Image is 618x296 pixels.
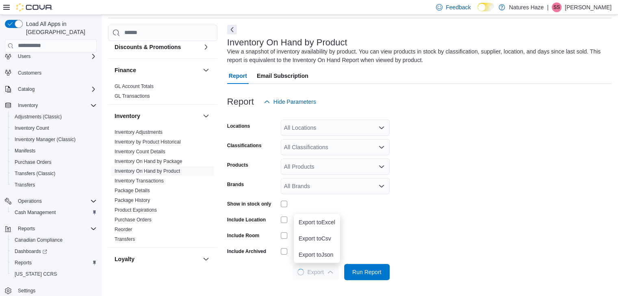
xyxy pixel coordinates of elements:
a: Inventory by Product Historical [115,139,181,145]
span: Inventory [18,102,38,109]
span: Catalog [18,86,35,92]
label: Include Archived [227,248,266,255]
a: Inventory Count Details [115,149,165,154]
a: Reports [11,258,35,268]
button: Operations [15,196,45,206]
span: Transfers [115,236,135,242]
span: Purchase Orders [115,217,152,223]
a: Inventory On Hand by Product [115,168,180,174]
button: Inventory [2,100,100,111]
a: Inventory Adjustments [115,129,163,135]
button: Hide Parameters [260,94,319,110]
button: LoadingExport [293,264,338,280]
button: Export toExcel [294,214,340,230]
span: SS [553,2,560,12]
span: Export to Excel [299,219,335,225]
span: Purchase Orders [15,159,52,165]
span: Settings [18,287,35,294]
span: Email Subscription [257,68,308,84]
p: | [547,2,549,12]
button: Inventory [15,101,41,110]
button: [US_STATE] CCRS [8,268,100,280]
a: Adjustments (Classic) [11,112,65,122]
a: Settings [15,286,39,296]
button: Open list of options [378,144,385,150]
span: Inventory Count [11,123,97,133]
span: Transfers (Classic) [11,169,97,178]
span: Washington CCRS [11,269,97,279]
button: Users [15,51,34,61]
span: GL Transactions [115,93,150,99]
span: Hide Parameters [273,98,316,106]
button: Manifests [8,145,100,157]
span: Inventory On Hand by Product [115,168,180,174]
button: Finance [201,65,211,75]
input: Dark Mode [477,3,494,11]
span: Export to Json [299,251,335,258]
span: Export to Csv [299,235,335,242]
button: Transfers [8,179,100,191]
span: Operations [15,196,97,206]
span: Inventory On Hand by Package [115,158,182,165]
a: Inventory Transactions [115,178,164,184]
span: Manifests [11,146,97,156]
span: Manifests [15,148,35,154]
span: Reports [15,224,97,234]
span: Loading [296,268,305,277]
a: Transfers [11,180,38,190]
span: Customers [18,70,41,76]
button: Inventory [115,112,199,120]
button: Inventory Manager (Classic) [8,134,100,145]
button: Reports [15,224,38,234]
a: [US_STATE] CCRS [11,269,60,279]
a: Inventory On Hand by Package [115,159,182,164]
a: Dashboards [11,247,50,256]
span: Adjustments (Classic) [11,112,97,122]
span: Reports [15,260,32,266]
span: Export [297,264,333,280]
span: Users [15,51,97,61]
button: Operations [2,195,100,207]
span: Dark Mode [477,11,478,12]
span: Package Details [115,187,150,194]
img: Cova [16,3,53,11]
span: Inventory Manager (Classic) [11,135,97,144]
span: Package History [115,197,150,204]
span: Canadian Compliance [15,237,63,243]
span: Load All Apps in [GEOGRAPHIC_DATA] [23,20,97,36]
button: Reports [2,223,100,234]
span: Dashboards [15,248,47,255]
a: GL Account Totals [115,84,154,89]
a: Reorder [115,227,132,232]
span: Inventory Count [15,125,49,131]
button: Loyalty [115,255,199,263]
h3: Inventory On Hand by Product [227,38,347,47]
button: Open list of options [378,183,385,189]
button: Next [227,25,237,34]
span: Cash Management [11,208,97,217]
span: GL Account Totals [115,83,154,90]
a: Customers [15,68,45,78]
h3: Loyalty [115,255,134,263]
p: Natures Haze [509,2,544,12]
span: Settings [15,285,97,296]
a: Canadian Compliance [11,235,66,245]
span: Canadian Compliance [11,235,97,245]
button: Run Report [344,264,390,280]
a: GL Transactions [115,93,150,99]
button: Inventory Count [8,122,100,134]
span: Cash Management [15,209,56,216]
a: Inventory Count [11,123,52,133]
button: Catalog [15,84,38,94]
span: Customers [15,68,97,78]
h3: Finance [115,66,136,74]
label: Brands [227,181,244,188]
button: Discounts & Promotions [115,43,199,51]
button: Export toJson [294,247,340,263]
span: Feedback [446,3,471,11]
span: Users [18,53,30,60]
label: Products [227,162,248,168]
span: Inventory [15,101,97,110]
